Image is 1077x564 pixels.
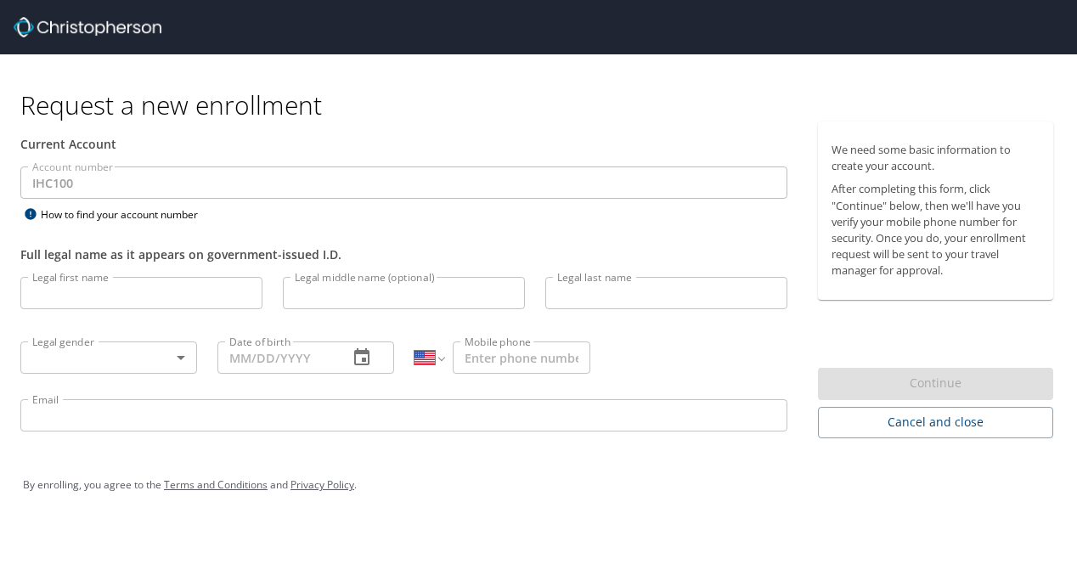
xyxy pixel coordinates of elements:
h1: Request a new enrollment [20,88,1067,121]
div: Full legal name as it appears on government-issued I.D. [20,245,787,263]
a: Terms and Conditions [164,477,268,492]
button: Cancel and close [818,407,1053,438]
input: Enter phone number [453,341,590,374]
div: Current Account [20,135,787,153]
img: cbt logo [14,17,161,37]
a: Privacy Policy [290,477,354,492]
span: Cancel and close [832,412,1040,433]
div: How to find your account number [20,204,233,225]
input: MM/DD/YYYY [217,341,335,374]
div: ​ [20,341,197,374]
div: By enrolling, you agree to the and . [23,464,1054,506]
p: After completing this form, click "Continue" below, then we'll have you verify your mobile phone ... [832,181,1040,279]
p: We need some basic information to create your account. [832,142,1040,174]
